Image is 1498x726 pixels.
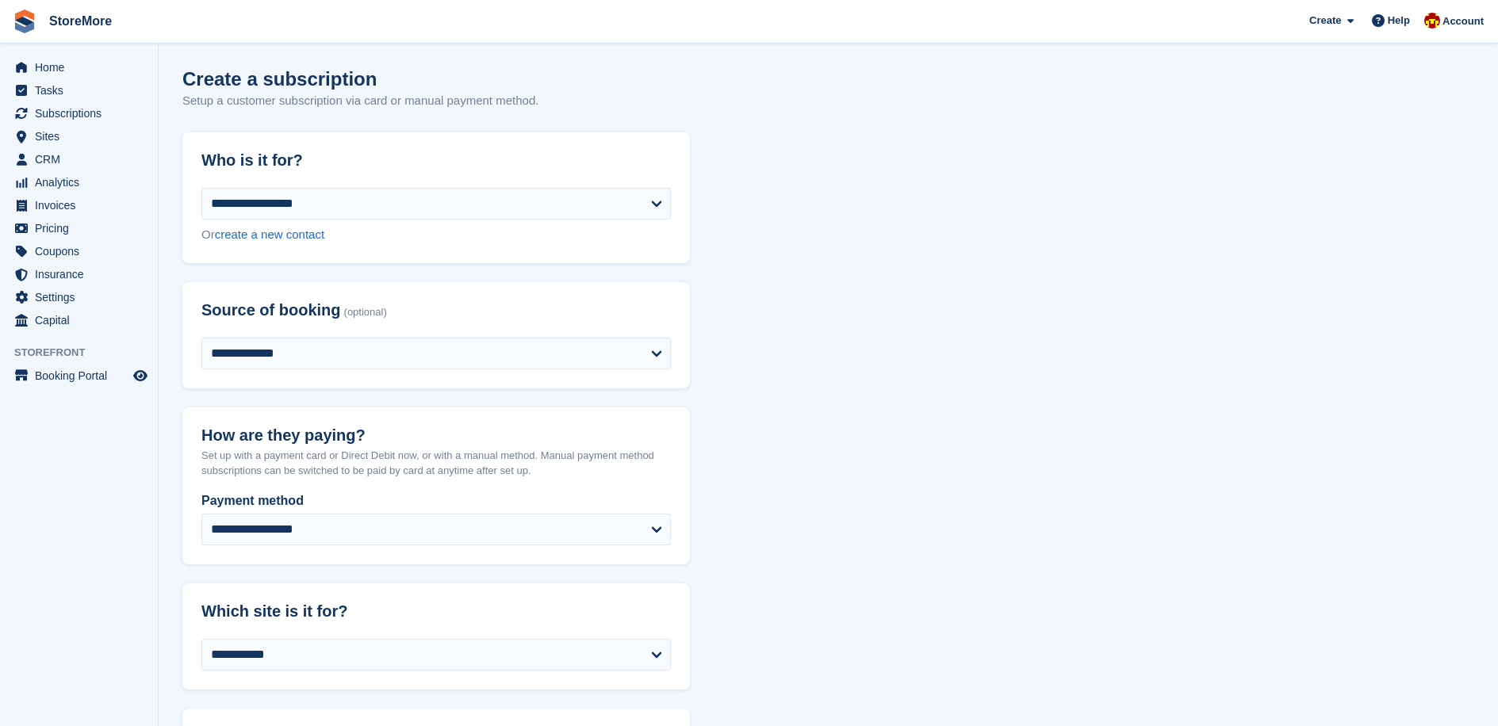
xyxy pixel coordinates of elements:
span: Help [1388,13,1410,29]
a: menu [8,56,150,78]
img: stora-icon-8386f47178a22dfd0bd8f6a31ec36ba5ce8667c1dd55bd0f319d3a0aa187defe.svg [13,10,36,33]
label: Payment method [201,491,671,510]
span: Account [1442,13,1484,29]
span: Coupons [35,240,130,262]
a: menu [8,171,150,193]
a: StoreMore [43,8,118,34]
a: menu [8,286,150,308]
h1: Create a subscription [182,68,377,90]
span: Invoices [35,194,130,216]
h2: Who is it for? [201,151,671,170]
a: menu [8,263,150,285]
span: (optional) [344,307,387,319]
span: Tasks [35,79,130,101]
span: Source of booking [201,301,341,319]
a: menu [8,217,150,239]
a: menu [8,240,150,262]
span: Capital [35,309,130,331]
a: menu [8,79,150,101]
span: Home [35,56,130,78]
a: menu [8,194,150,216]
p: Setup a customer subscription via card or manual payment method. [182,92,538,110]
span: CRM [35,148,130,170]
a: menu [8,102,150,124]
span: Booking Portal [35,365,130,387]
span: Insurance [35,263,130,285]
span: Analytics [35,171,130,193]
a: Preview store [131,366,150,385]
div: Or [201,226,671,244]
span: Create [1309,13,1341,29]
a: menu [8,125,150,147]
a: menu [8,148,150,170]
h2: Which site is it for? [201,602,671,621]
a: create a new contact [215,227,324,241]
span: Storefront [14,345,158,361]
span: Settings [35,286,130,308]
span: Pricing [35,217,130,239]
p: Set up with a payment card or Direct Debit now, or with a manual method. Manual payment method su... [201,448,671,479]
a: menu [8,365,150,387]
h2: How are they paying? [201,426,671,445]
img: Store More Team [1424,13,1440,29]
span: Subscriptions [35,102,130,124]
span: Sites [35,125,130,147]
a: menu [8,309,150,331]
